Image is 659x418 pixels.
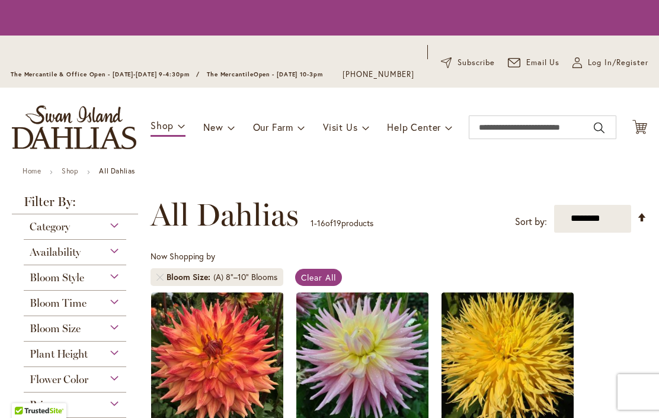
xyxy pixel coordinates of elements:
a: [PHONE_NUMBER] [343,69,414,81]
span: 1 [311,217,314,229]
p: - of products [311,214,373,233]
span: Visit Us [323,121,357,133]
span: Open - [DATE] 10-3pm [254,70,323,78]
button: Search [594,118,604,137]
strong: All Dahlias [99,166,135,175]
span: Flower Color [30,373,88,386]
span: Bloom Time [30,297,87,310]
span: Bloom Size [167,271,213,283]
span: Now Shopping by [151,250,215,262]
span: Plant Height [30,348,88,361]
span: All Dahlias [151,197,299,233]
span: Clear All [301,272,336,283]
span: Subscribe [458,57,495,69]
span: Availability [30,246,81,259]
span: Shop [151,119,174,131]
div: (A) 8"–10" Blooms [213,271,277,283]
a: store logo [12,105,136,149]
span: Log In/Register [588,57,648,69]
span: Bloom Size [30,322,81,335]
strong: Filter By: [12,195,138,214]
a: Log In/Register [572,57,648,69]
a: Subscribe [441,57,495,69]
span: The Mercantile & Office Open - [DATE]-[DATE] 9-4:30pm / The Mercantile [11,70,254,78]
a: Clear All [295,269,342,286]
span: New [203,121,223,133]
a: Home [23,166,41,175]
span: Help Center [387,121,441,133]
span: Bloom Style [30,271,84,284]
span: Email Us [526,57,560,69]
span: Our Farm [253,121,293,133]
span: 16 [317,217,325,229]
a: Email Us [508,57,560,69]
label: Sort by: [515,211,547,233]
span: Category [30,220,70,233]
iframe: Launch Accessibility Center [9,376,42,409]
span: 19 [333,217,341,229]
a: Shop [62,166,78,175]
a: Remove Bloom Size (A) 8"–10" Blooms [156,274,164,281]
